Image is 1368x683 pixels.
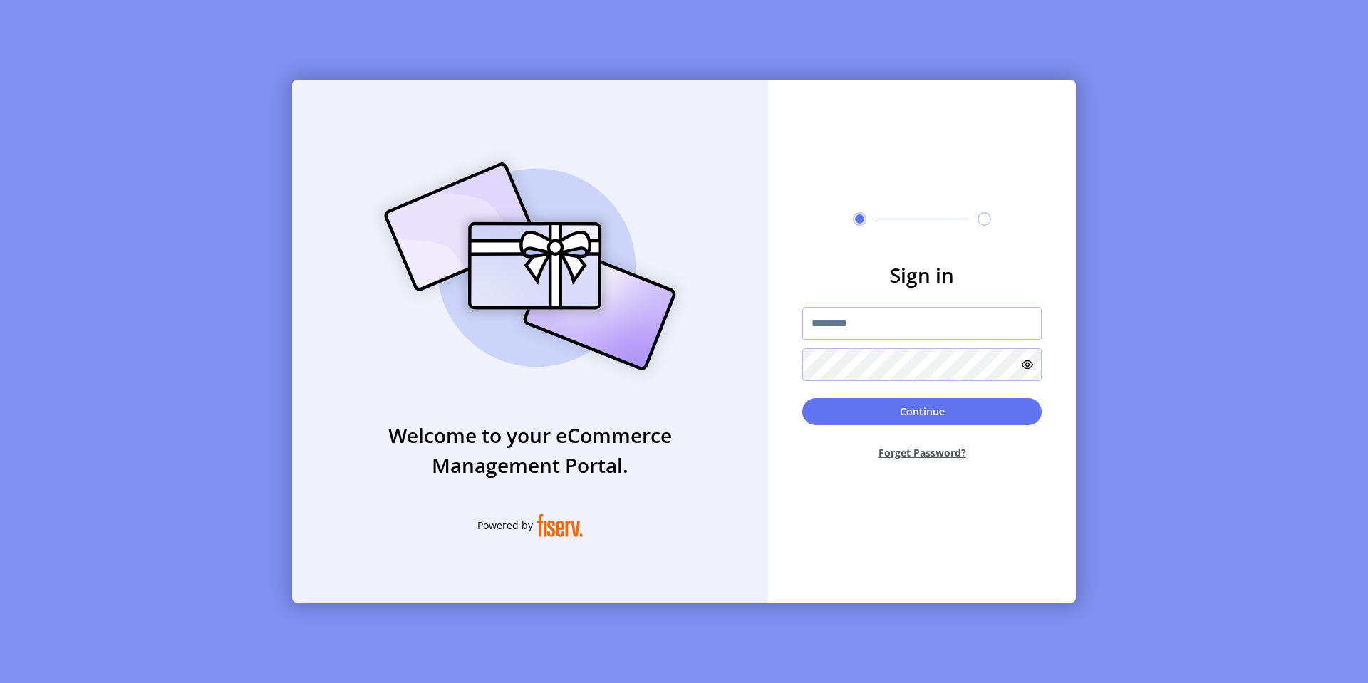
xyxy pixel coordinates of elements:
img: card_Illustration.svg [363,147,698,386]
span: Powered by [477,518,533,533]
h3: Sign in [802,260,1042,290]
button: Continue [802,398,1042,425]
h3: Welcome to your eCommerce Management Portal. [292,420,768,480]
button: Forget Password? [802,434,1042,471]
